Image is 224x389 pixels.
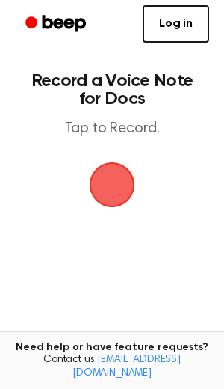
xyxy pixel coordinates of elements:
span: Contact us [9,354,215,380]
a: Log in [143,5,209,43]
a: Beep [15,10,99,39]
a: [EMAIL_ADDRESS][DOMAIN_NAME] [72,355,181,379]
img: Beep Logo [90,162,134,207]
p: Tap to Record. [27,120,197,138]
h1: Record a Voice Note for Docs [27,72,197,108]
